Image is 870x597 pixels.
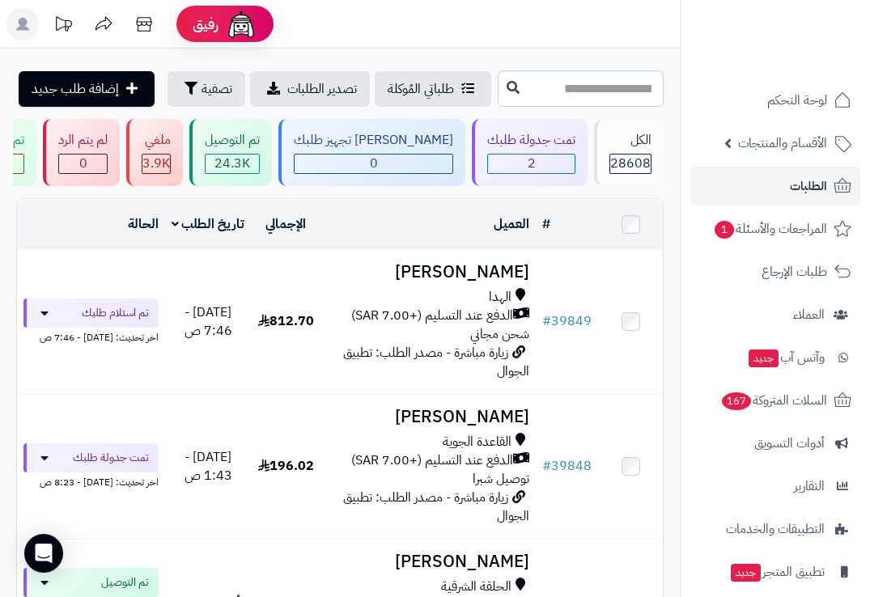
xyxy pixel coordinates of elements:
a: الحالة [128,214,159,234]
a: العملاء [690,295,860,334]
span: جديد [749,349,779,367]
span: زيارة مباشرة - مصدر الطلب: تطبيق الجوال [343,343,529,381]
span: تمت جدولة طلبك [73,450,149,466]
span: 0 [59,155,107,173]
span: أدوات التسويق [754,432,825,455]
span: # [542,456,551,476]
span: تم التوصيل [101,574,149,591]
a: تاريخ الطلب [172,214,245,234]
button: تصفية [168,71,245,107]
span: التقارير [794,475,825,497]
span: 24.3K [206,155,259,173]
span: طلبات الإرجاع [762,260,827,283]
span: [DATE] - 1:43 ص [185,447,232,485]
span: وآتس آب [747,346,825,369]
span: الهدا [489,288,511,307]
a: التقارير [690,467,860,506]
a: العميل [494,214,529,234]
a: إضافة طلب جديد [19,71,155,107]
div: تم التوصيل [205,131,260,150]
div: [PERSON_NAME] تجهيز طلبك [294,131,453,150]
span: إضافة طلب جديد [32,79,119,99]
img: logo-2.png [760,27,855,61]
span: # [542,311,551,331]
span: التطبيقات والخدمات [726,518,825,540]
div: اخر تحديث: [DATE] - 7:46 ص [23,328,159,345]
div: لم يتم الرد [58,131,108,150]
a: تصدير الطلبات [250,71,370,107]
h3: [PERSON_NAME] [327,263,529,282]
span: الأقسام والمنتجات [738,132,827,155]
a: السلات المتروكة167 [690,381,860,420]
a: الكل28608 [591,119,667,186]
img: ai-face.png [225,8,257,40]
span: الحلقة الشرقية [441,578,511,596]
span: الدفع عند التسليم (+7.00 SAR) [351,451,513,470]
a: ملغي 3.9K [123,119,186,186]
span: توصيل شبرا [473,469,529,489]
span: تصدير الطلبات [287,79,357,99]
a: #39849 [542,311,592,331]
a: الإجمالي [265,214,306,234]
div: Open Intercom Messenger [24,534,63,573]
span: طلباتي المُوكلة [388,79,454,99]
span: 28608 [610,155,651,173]
span: تصفية [202,79,232,99]
a: طلبات الإرجاع [690,252,860,291]
a: المراجعات والأسئلة1 [690,210,860,248]
div: تمت جدولة طلبك [487,131,575,150]
span: 3.9K [142,155,170,173]
h3: [PERSON_NAME] [327,553,529,571]
span: شحن مجاني [470,324,529,344]
a: تمت جدولة طلبك 2 [469,119,591,186]
span: لوحة التحكم [767,89,827,112]
a: طلباتي المُوكلة [375,71,491,107]
span: القاعدة الجوية [443,433,511,451]
a: تطبيق المتجرجديد [690,553,860,591]
a: لم يتم الرد 0 [40,119,123,186]
a: أدوات التسويق [690,424,860,463]
a: تم التوصيل 24.3K [186,119,275,186]
a: تحديثات المنصة [43,8,83,44]
div: الكل [609,131,651,150]
div: اخر تحديث: [DATE] - 8:23 ص [23,472,159,489]
a: وآتس آبجديد [690,338,860,377]
span: جديد [731,564,761,582]
span: رفيق [193,15,219,34]
span: الطلبات [790,175,827,197]
h3: [PERSON_NAME] [327,408,529,426]
span: 196.02 [258,456,314,476]
span: الدفع عند التسليم (+7.00 SAR) [351,307,513,325]
span: 0 [295,155,452,173]
a: التطبيقات والخدمات [690,510,860,548]
span: 167 [721,392,753,411]
a: # [542,214,550,234]
a: [PERSON_NAME] تجهيز طلبك 0 [275,119,469,186]
div: 3884 [142,155,170,173]
div: 24344 [206,155,259,173]
div: ملغي [142,131,171,150]
span: المراجعات والأسئلة [713,218,827,240]
span: 2 [488,155,575,173]
span: زيارة مباشرة - مصدر الطلب: تطبيق الجوال [343,488,529,526]
a: الطلبات [690,167,860,205]
span: السلات المتروكة [720,389,827,412]
span: [DATE] - 7:46 ص [185,303,232,341]
span: تم استلام طلبك [82,305,149,321]
span: 1 [714,220,735,239]
span: تطبيق المتجر [729,561,825,583]
span: 812.70 [258,311,314,331]
span: العملاء [793,303,825,326]
a: #39848 [542,456,592,476]
a: لوحة التحكم [690,81,860,120]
